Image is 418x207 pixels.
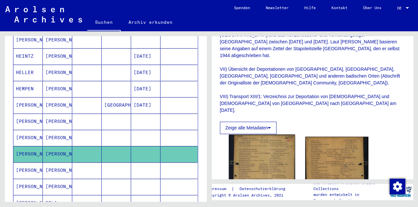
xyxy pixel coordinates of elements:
[13,130,43,146] mat-cell: [PERSON_NAME]
[313,180,388,192] p: Die Arolsen Archives Online-Collections
[43,81,72,97] mat-cell: [PERSON_NAME]
[13,81,43,97] mat-cell: HEMPEN
[13,97,43,113] mat-cell: [PERSON_NAME]
[388,184,413,200] img: yv_logo.png
[206,192,293,198] p: Copyright © Arolsen Archives, 2021
[131,97,160,113] mat-cell: [DATE]
[131,65,160,81] mat-cell: [DATE]
[13,113,43,129] mat-cell: [PERSON_NAME]
[5,6,82,22] img: Arolsen_neg.svg
[43,179,72,195] mat-cell: [PERSON_NAME]
[87,14,121,31] a: Suchen
[43,97,72,113] mat-cell: [PERSON_NAME]
[397,6,404,10] span: DE
[43,130,72,146] mat-cell: [PERSON_NAME]
[43,65,72,81] mat-cell: [PERSON_NAME]
[234,185,293,192] a: Datenschutzerklärung
[102,97,131,113] mat-cell: [GEOGRAPHIC_DATA]
[121,14,180,30] a: Archiv erkunden
[13,146,43,162] mat-cell: [PERSON_NAME]
[389,178,405,194] div: Zustimmung ändern
[390,179,405,194] img: Zustimmung ändern
[313,192,388,203] p: wurden entwickelt in Partnerschaft mit
[13,48,43,64] mat-cell: HEINTZ
[43,32,72,48] mat-cell: [PERSON_NAME]
[131,81,160,97] mat-cell: [DATE]
[13,65,43,81] mat-cell: HELLER
[43,48,72,64] mat-cell: [PERSON_NAME]
[131,48,160,64] mat-cell: [DATE]
[206,185,231,192] a: Impressum
[206,185,293,192] div: |
[220,122,277,134] button: Zeige alle Metadaten
[43,162,72,178] mat-cell: [PERSON_NAME]
[13,162,43,178] mat-cell: [PERSON_NAME]
[43,113,72,129] mat-cell: [PERSON_NAME]
[43,146,72,162] mat-cell: [PERSON_NAME]
[13,32,43,48] mat-cell: [PERSON_NAME]
[13,179,43,195] mat-cell: [PERSON_NAME]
